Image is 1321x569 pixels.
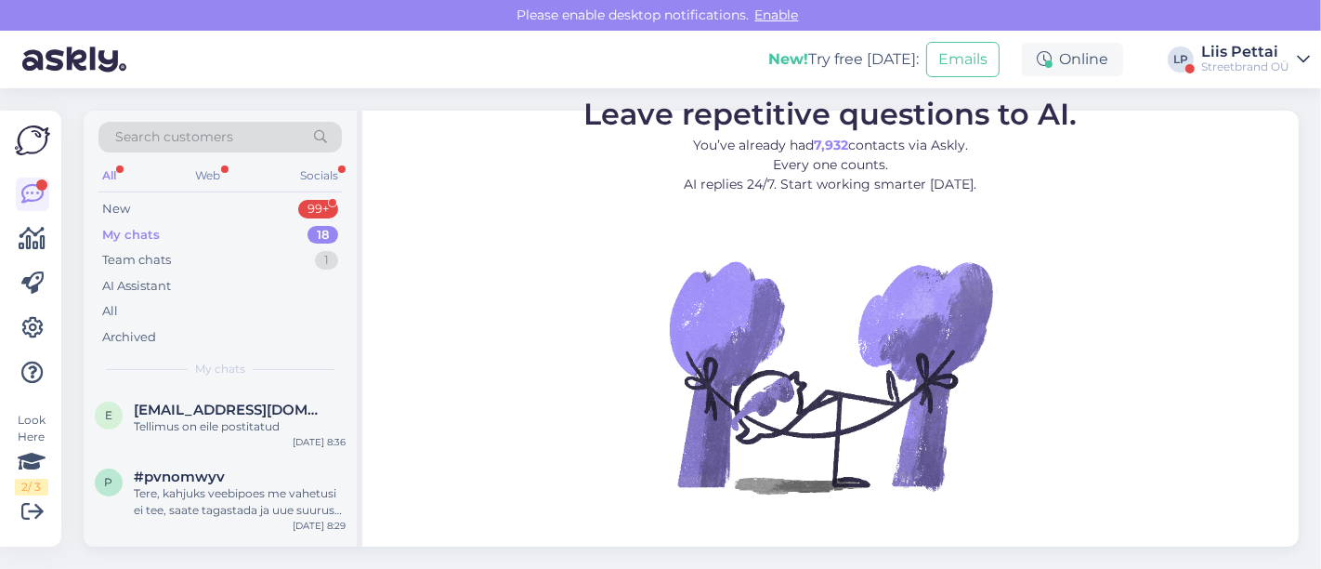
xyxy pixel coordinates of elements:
[15,479,48,496] div: 2 / 3
[926,42,1000,77] button: Emails
[293,435,346,449] div: [DATE] 8:36
[15,126,50,155] img: Askly Logo
[102,328,156,347] div: Archived
[105,408,112,422] span: e
[102,302,118,321] div: All
[1168,46,1194,73] div: LP
[768,50,808,68] b: New!
[98,164,120,188] div: All
[1201,60,1289,74] div: Streetbrand OÜ
[298,200,338,218] div: 99+
[134,469,225,485] span: #pvnomwyv
[1201,45,1289,60] div: Liis Pettai
[105,475,113,489] span: p
[134,485,346,519] div: Tere, kahjuks veebipoes me vahetusi ei tee, saate tagastada ja uue suuruse tellida- teine võimalu...
[768,48,919,71] div: Try free [DATE]:
[750,7,804,23] span: Enable
[115,127,233,147] span: Search customers
[134,418,346,435] div: Tellimus on eile postitatud
[102,277,171,296] div: AI Assistant
[584,96,1078,132] span: Leave repetitive questions to AI.
[195,361,245,377] span: My chats
[192,164,225,188] div: Web
[293,519,346,533] div: [DATE] 8:29
[1022,43,1123,76] div: Online
[1201,45,1310,74] a: Liis PettaiStreetbrand OÜ
[296,164,342,188] div: Socials
[134,402,327,418] span: erkoreklaam@gmail.com
[315,251,338,270] div: 1
[102,226,160,245] div: My chats
[307,226,338,245] div: 18
[15,412,48,496] div: Look Here
[102,200,130,218] div: New
[102,251,171,270] div: Team chats
[584,136,1078,194] p: You’ve already had contacts via Askly. Every one counts. AI replies 24/7. Start working smarter [...
[814,137,848,153] b: 7,932
[663,209,998,544] img: No Chat active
